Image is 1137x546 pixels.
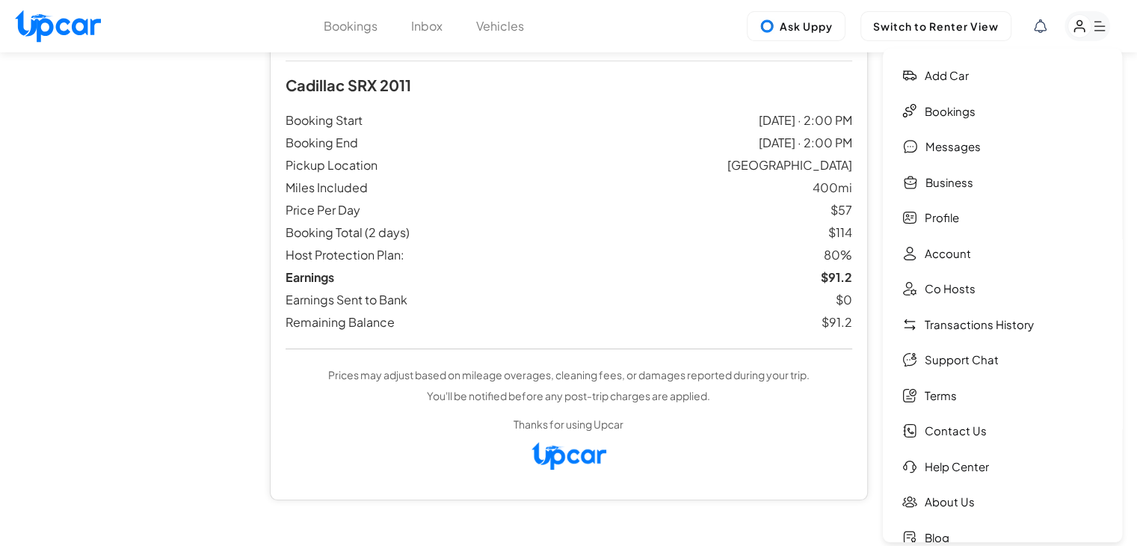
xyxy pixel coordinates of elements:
[902,68,917,83] img: Add car
[286,201,576,219] span: Price Per Day
[890,202,1115,234] a: Profile
[286,134,576,152] span: Booking End
[576,156,852,174] span: [GEOGRAPHIC_DATA]
[286,111,576,129] span: Booking Start
[902,104,917,119] img: Bookings
[514,414,623,435] p: Thanks for using Upcar
[890,273,1115,305] a: Co Hosts
[576,313,852,331] span: $ 91.2
[890,451,1115,483] a: Help Center
[902,281,917,296] img: CoHost
[902,494,917,509] img: About Us
[902,423,917,438] img: Contact Us
[902,210,917,225] img: Profile
[902,139,918,154] img: Messages
[902,246,917,261] img: Account
[576,224,852,242] span: $ 114
[286,224,576,242] span: Booking Total (2 days)
[890,60,1115,92] a: Add car
[890,96,1115,128] a: Bookings
[902,175,918,190] img: Buisness
[576,179,852,197] span: 400 mi
[860,11,1011,41] button: Switch to Renter View
[576,246,852,264] span: 80%
[576,269,852,286] span: $ 91.2
[286,156,576,174] span: Pickup Location
[890,238,1115,270] a: Account
[576,134,852,152] span: [DATE] · 2:00 PM
[576,201,852,219] span: $ 57
[1034,19,1047,33] div: View Notifications
[890,167,1115,199] a: Business
[411,17,443,35] button: Inbox
[286,269,576,286] span: Earnings
[902,530,917,545] img: Blog
[531,442,606,470] img: Upcar Logo
[902,352,917,367] img: Chat Support
[328,364,810,406] p: Prices may adjust based on mileage overages, cleaning fees, or damages reported during your trip....
[286,313,576,331] span: Remaining Balance
[890,344,1115,376] a: Support Chat
[890,380,1115,412] a: Terms
[890,309,1115,341] a: Transactions History
[890,415,1115,447] a: Contact Us
[902,388,917,403] img: Terms
[576,111,852,129] span: [DATE] · 2:00 PM
[324,17,378,35] button: Bookings
[890,131,1115,163] a: Messages
[286,291,576,309] span: Earnings Sent to Bank
[476,17,524,35] button: Vehicles
[902,317,917,332] img: Transaction History
[286,179,576,197] span: Miles Included
[286,76,852,94] h3: Cadillac SRX 2011
[902,459,917,474] img: Help Center
[747,11,845,41] button: Ask Uppy
[759,19,774,34] img: Uppy
[890,486,1115,518] a: About Us
[15,10,101,42] img: Upcar Logo
[576,291,852,309] span: $ 0
[286,246,576,264] span: Host Protection Plan:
